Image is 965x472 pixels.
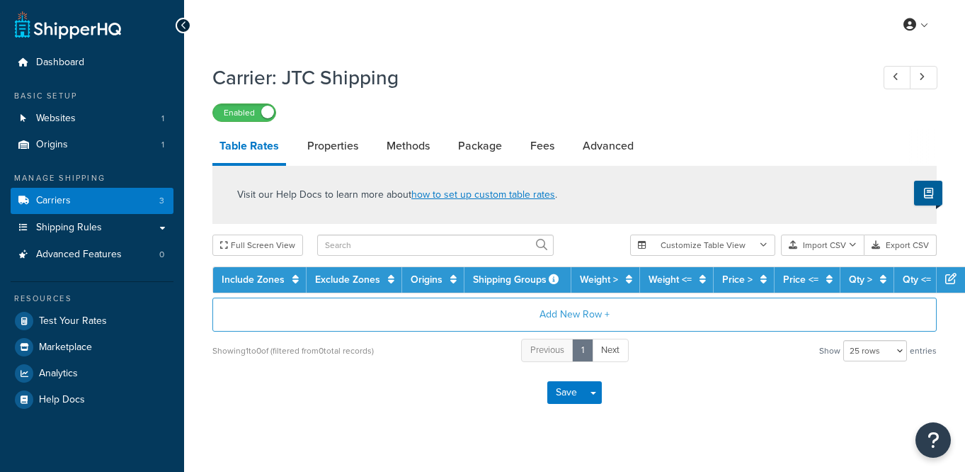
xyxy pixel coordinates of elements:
[161,113,164,125] span: 1
[580,272,618,287] a: Weight >
[630,235,775,256] button: Customize Table View
[11,242,173,268] li: Advanced Features
[212,298,937,332] button: Add New Row +
[222,272,285,287] a: Include Zones
[649,272,692,287] a: Weight <=
[212,64,857,91] h1: Carrier: JTC Shipping
[39,368,78,380] span: Analytics
[11,90,173,102] div: Basic Setup
[11,242,173,268] a: Advanced Features0
[161,139,164,151] span: 1
[39,342,92,354] span: Marketplace
[11,188,173,214] li: Carriers
[722,272,753,287] a: Price >
[36,249,122,261] span: Advanced Features
[213,104,275,121] label: Enabled
[411,187,555,202] a: how to set up custom table rates
[237,187,557,203] p: Visit our Help Docs to learn more about .
[11,50,173,76] a: Dashboard
[451,129,509,163] a: Package
[36,195,71,207] span: Carriers
[212,235,303,256] button: Full Screen View
[300,129,365,163] a: Properties
[903,272,931,287] a: Qty <=
[464,267,571,293] th: Shipping Groups
[884,66,911,89] a: Previous Record
[11,106,173,132] li: Websites
[11,293,173,305] div: Resources
[11,172,173,184] div: Manage Shipping
[11,132,173,158] li: Origins
[592,339,629,362] a: Next
[159,195,164,207] span: 3
[547,381,586,404] button: Save
[317,235,554,256] input: Search
[39,394,85,406] span: Help Docs
[523,129,561,163] a: Fees
[11,106,173,132] a: Websites1
[521,339,573,362] a: Previous
[36,113,76,125] span: Websites
[530,343,564,356] span: Previous
[601,343,619,356] span: Next
[572,339,593,362] a: 1
[781,235,864,256] button: Import CSV
[849,272,872,287] a: Qty >
[819,341,840,361] span: Show
[11,132,173,158] a: Origins1
[11,387,173,412] a: Help Docs
[212,129,286,166] a: Table Rates
[783,272,818,287] a: Price <=
[36,222,102,234] span: Shipping Rules
[159,249,164,261] span: 0
[379,129,437,163] a: Methods
[11,361,173,386] a: Analytics
[576,129,641,163] a: Advanced
[36,139,68,151] span: Origins
[315,272,380,287] a: Exclude Zones
[11,215,173,241] a: Shipping Rules
[411,272,442,287] a: Origins
[910,341,937,361] span: entries
[36,57,84,69] span: Dashboard
[864,235,937,256] button: Export CSV
[39,315,107,327] span: Test Your Rates
[11,308,173,334] a: Test Your Rates
[915,422,951,458] button: Open Resource Center
[11,335,173,360] a: Marketplace
[212,341,374,361] div: Showing 1 to 0 of (filtered from 0 total records)
[914,181,942,206] button: Show Help Docs
[910,66,937,89] a: Next Record
[11,188,173,214] a: Carriers3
